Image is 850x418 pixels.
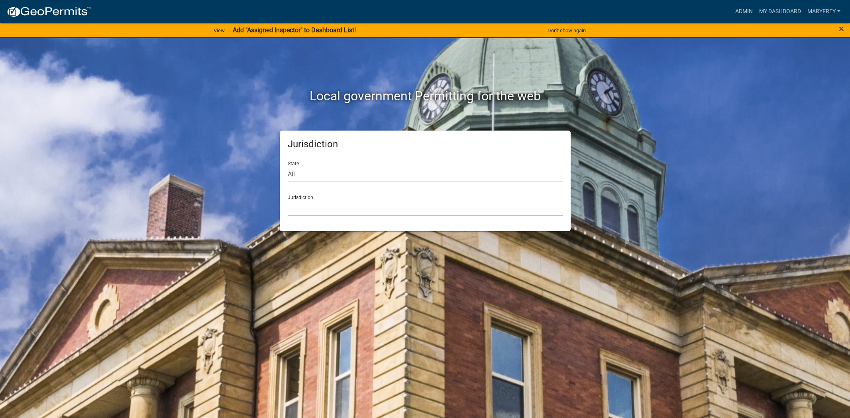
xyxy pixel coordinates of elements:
[233,26,356,34] strong: Add "Assigned Inspector" to Dashboard List!
[210,24,228,37] a: View
[804,4,844,19] a: MaryFrey
[839,24,844,33] button: Close
[756,4,804,19] a: My Dashboard
[204,88,646,104] h2: Local government Permitting for the web
[732,4,756,19] a: Admin
[288,139,563,150] h5: Jurisdiction
[839,23,844,34] span: ×
[544,24,589,37] button: Don't show again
